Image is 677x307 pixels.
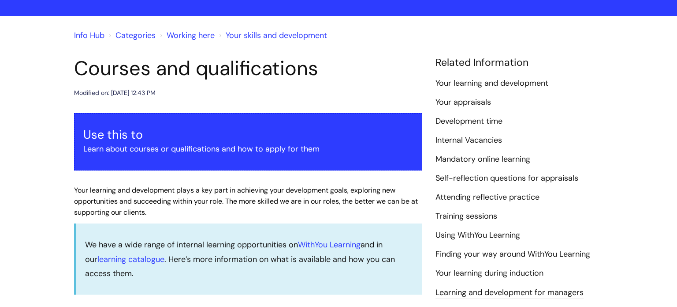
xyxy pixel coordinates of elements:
p: Learn about courses or qualifications and how to apply for them [83,142,413,156]
a: learning catalogue [97,254,164,265]
a: Internal Vacancies [435,135,502,146]
a: Mandatory online learning [435,154,530,165]
h4: Related Information [435,57,603,69]
p: We have a wide range of internal learning opportunities on and in our . Here’s more information o... [85,238,413,280]
li: Solution home [107,28,156,42]
a: Info Hub [74,30,104,41]
a: Learning and development for managers [435,287,584,299]
a: Finding your way around WithYou Learning [435,249,590,260]
a: Your skills and development [226,30,327,41]
a: Your learning during induction [435,268,543,279]
span: Your learning and development plays a key part in achieving your development goals, exploring new... [74,186,418,217]
a: Using WithYou Learning [435,230,520,241]
a: Your appraisals [435,97,491,108]
a: Development time [435,116,502,127]
h3: Use this to [83,128,413,142]
h1: Courses and qualifications [74,57,422,80]
div: Modified on: [DATE] 12:43 PM [74,87,156,99]
a: Working here [167,30,215,41]
a: Your learning and development [435,78,548,89]
a: Attending reflective practice [435,192,539,203]
a: WithYou Learning [298,239,361,250]
a: Categories [115,30,156,41]
a: Self-reflection questions for appraisals [435,173,578,184]
a: Training sessions [435,211,497,222]
li: Your skills and development [217,28,327,42]
li: Working here [158,28,215,42]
